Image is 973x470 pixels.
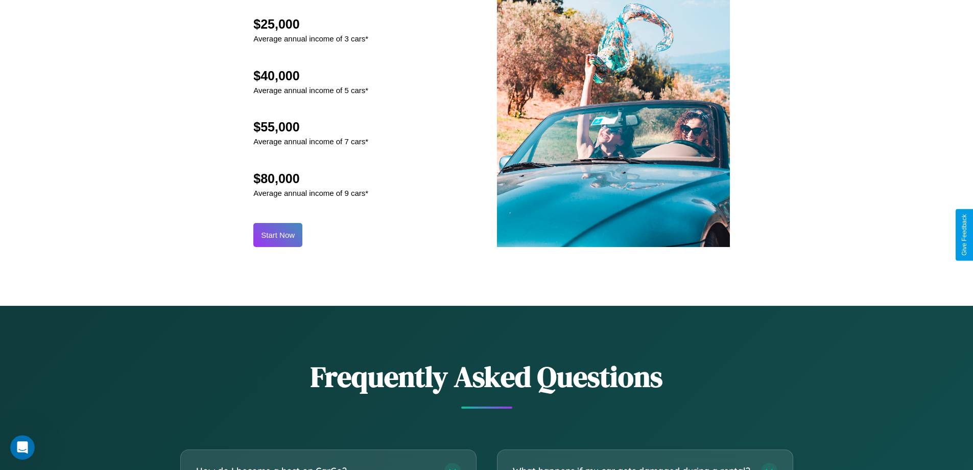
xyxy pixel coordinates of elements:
[10,435,35,460] iframe: Intercom live chat
[253,120,368,135] h2: $55,000
[253,223,302,247] button: Start Now
[180,357,793,396] h2: Frequently Asked Questions
[253,135,368,148] p: Average annual income of 7 cars*
[253,32,368,46] p: Average annual income of 3 cars*
[253,186,368,200] p: Average annual income of 9 cars*
[961,214,968,256] div: Give Feedback
[253,17,368,32] h2: $25,000
[253,69,368,83] h2: $40,000
[253,83,368,97] p: Average annual income of 5 cars*
[253,171,368,186] h2: $80,000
